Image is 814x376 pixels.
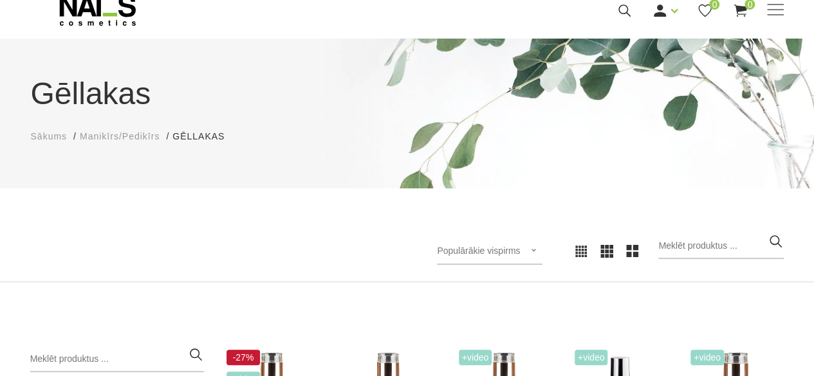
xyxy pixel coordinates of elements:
span: +Video [459,350,492,365]
input: Meklēt produktus ... [30,346,204,372]
span: -27% [227,350,260,365]
input: Meklēt produktus ... [658,233,784,259]
span: Manikīrs/Pedikīrs [80,131,160,141]
a: 0 [732,3,748,19]
a: 0 [697,3,713,19]
span: +Video [690,350,724,365]
a: Sākums [31,130,68,143]
h1: Gēllakas [31,71,784,117]
li: Gēllakas [172,130,237,143]
span: Populārākie vispirms [437,246,520,256]
span: Sākums [31,131,68,141]
span: +Video [575,350,608,365]
a: Manikīrs/Pedikīrs [80,130,160,143]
